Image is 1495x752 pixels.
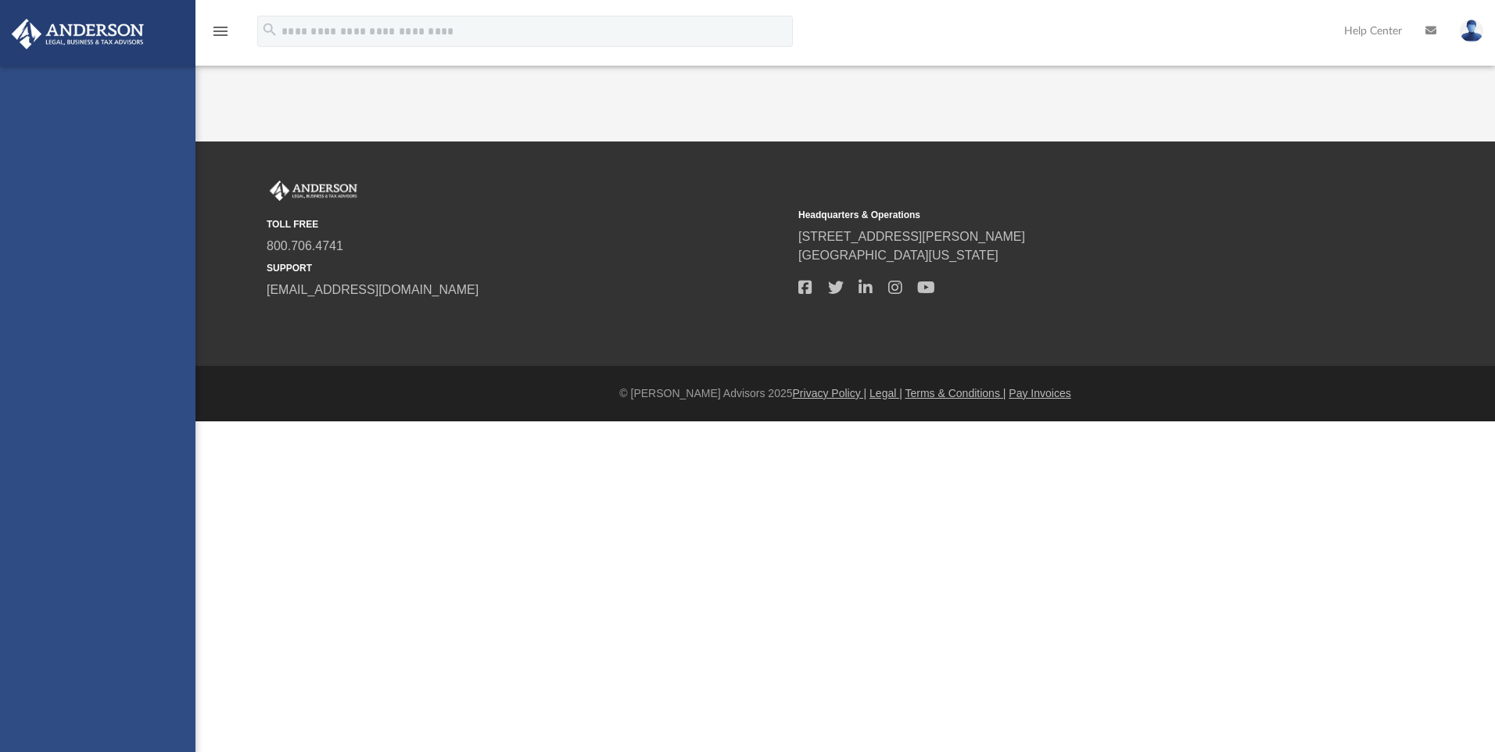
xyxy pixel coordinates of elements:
a: menu [211,30,230,41]
a: Privacy Policy | [793,387,867,399]
img: User Pic [1460,20,1483,42]
a: Pay Invoices [1009,387,1070,399]
i: search [261,21,278,38]
a: [GEOGRAPHIC_DATA][US_STATE] [798,249,998,262]
img: Anderson Advisors Platinum Portal [267,181,360,201]
small: SUPPORT [267,261,787,275]
a: Terms & Conditions | [905,387,1006,399]
a: [EMAIL_ADDRESS][DOMAIN_NAME] [267,283,479,296]
img: Anderson Advisors Platinum Portal [7,19,149,49]
a: [STREET_ADDRESS][PERSON_NAME] [798,230,1025,243]
a: 800.706.4741 [267,239,343,252]
div: © [PERSON_NAME] Advisors 2025 [195,385,1495,402]
a: Legal | [869,387,902,399]
i: menu [211,22,230,41]
small: Headquarters & Operations [798,208,1319,222]
small: TOLL FREE [267,217,787,231]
